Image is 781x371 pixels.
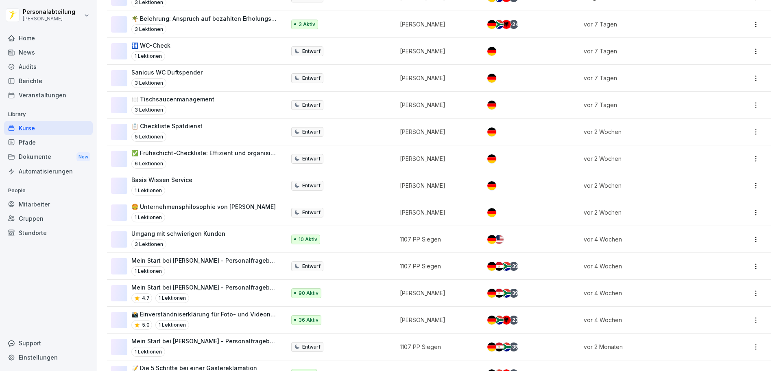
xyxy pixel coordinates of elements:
[509,289,518,298] div: + 39
[131,176,192,184] p: Basis Wissen Service
[23,16,75,22] p: [PERSON_NAME]
[302,155,321,162] p: Entwurf
[131,229,225,238] p: Umgang mit schwierigen Kunden
[584,74,713,82] p: vor 7 Tagen
[400,181,473,190] p: [PERSON_NAME]
[4,164,93,178] a: Automatisierungen
[131,14,277,23] p: 🌴 Belehrung: Anspruch auf bezahlten Erholungsurlaub und [PERSON_NAME]
[400,47,473,55] p: [PERSON_NAME]
[131,347,165,357] p: 1 Lektionen
[509,342,518,351] div: + 39
[509,316,518,325] div: + 23
[584,47,713,55] p: vor 7 Tagen
[4,88,93,102] a: Veranstaltungen
[487,262,496,271] img: de.svg
[131,51,165,61] p: 1 Lektionen
[487,154,496,163] img: de.svg
[155,293,189,303] p: 1 Lektionen
[487,47,496,56] img: de.svg
[487,208,496,217] img: de.svg
[131,337,277,345] p: Mein Start bei [PERSON_NAME] - Personalfragebogen
[299,316,319,324] p: 36 Aktiv
[502,316,511,325] img: al.svg
[131,202,276,211] p: 🍔 Unternehmensphilosophie von [PERSON_NAME]
[142,294,150,302] p: 4.7
[487,342,496,351] img: de.svg
[400,20,473,29] p: [PERSON_NAME]
[487,20,496,29] img: de.svg
[400,74,473,82] p: [PERSON_NAME]
[4,74,93,88] a: Berichte
[487,316,496,325] img: de.svg
[400,235,473,244] p: 1107 PP Siegen
[4,197,93,211] a: Mitarbeiter
[584,181,713,190] p: vor 2 Wochen
[487,101,496,110] img: de.svg
[584,316,713,324] p: vor 4 Wochen
[302,128,321,136] p: Entwurf
[4,149,93,165] a: DokumenteNew
[487,127,496,136] img: de.svg
[4,135,93,149] div: Pfade
[131,122,203,130] p: 📋 Checkliste Spätdienst
[76,152,90,162] div: New
[584,208,713,217] p: vor 2 Wochen
[131,24,166,34] p: 3 Lektionen
[502,342,511,351] img: za.svg
[302,182,321,189] p: Entwurf
[302,209,321,216] p: Entwurf
[131,41,170,50] p: 🚻 WC-Check
[487,74,496,83] img: de.svg
[584,235,713,244] p: vor 4 Wochen
[4,211,93,226] a: Gruppen
[299,236,317,243] p: 10 Aktiv
[302,48,321,55] p: Entwurf
[584,154,713,163] p: vor 2 Wochen
[131,105,166,115] p: 3 Lektionen
[4,31,93,45] a: Home
[400,208,473,217] p: [PERSON_NAME]
[131,186,165,195] p: 1 Lektionen
[131,310,277,318] p: 📸 Einverständniserklärung für Foto- und Videonutzung
[502,20,511,29] img: al.svg
[131,213,165,222] p: 1 Lektionen
[509,262,518,271] div: + 39
[495,235,504,244] img: us.svg
[4,184,93,197] p: People
[495,262,504,271] img: eg.svg
[4,121,93,135] div: Kurse
[509,20,518,29] div: + 24
[495,342,504,351] img: eg.svg
[502,289,511,298] img: za.svg
[4,59,93,74] div: Audits
[400,101,473,109] p: [PERSON_NAME]
[487,181,496,190] img: de.svg
[584,20,713,29] p: vor 7 Tagen
[4,149,93,165] div: Dokumente
[584,289,713,297] p: vor 4 Wochen
[142,321,150,329] p: 5.0
[495,316,504,325] img: za.svg
[131,266,165,276] p: 1 Lektionen
[302,101,321,109] p: Entwurf
[584,262,713,270] p: vor 4 Wochen
[584,101,713,109] p: vor 7 Tagen
[4,108,93,121] p: Library
[400,262,473,270] p: 1107 PP Siegen
[131,239,166,249] p: 3 Lektionen
[4,226,93,240] a: Standorte
[299,21,315,28] p: 3 Aktiv
[131,283,277,292] p: Mein Start bei [PERSON_NAME] - Personalfragebogen
[584,127,713,136] p: vor 2 Wochen
[400,289,473,297] p: [PERSON_NAME]
[299,290,319,297] p: 90 Aktiv
[400,342,473,351] p: 1107 PP Siegen
[23,9,75,15] p: Personalabteilung
[131,78,166,88] p: 3 Lektionen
